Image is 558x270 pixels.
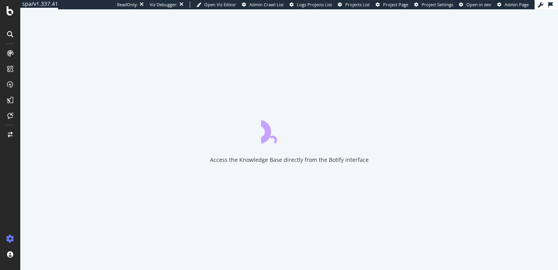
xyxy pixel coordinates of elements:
span: Open Viz Editor [204,2,236,7]
div: ReadOnly: [117,2,138,8]
a: Project Settings [414,2,453,8]
span: Admin Crawl List [249,2,284,7]
span: Project Settings [422,2,453,7]
span: Open in dev [466,2,491,7]
a: Admin Page [497,2,529,8]
a: Logs Projects List [290,2,332,8]
div: Viz Debugger: [150,2,178,8]
a: Open in dev [459,2,491,8]
div: Access the Knowledge Base directly from the Botify interface [210,156,369,164]
span: Admin Page [505,2,529,7]
span: Projects List [345,2,370,7]
div: animation [261,116,317,144]
a: Projects List [338,2,370,8]
a: Project Page [376,2,408,8]
span: Project Page [383,2,408,7]
a: Open Viz Editor [196,2,236,8]
a: Admin Crawl List [242,2,284,8]
span: Logs Projects List [297,2,332,7]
